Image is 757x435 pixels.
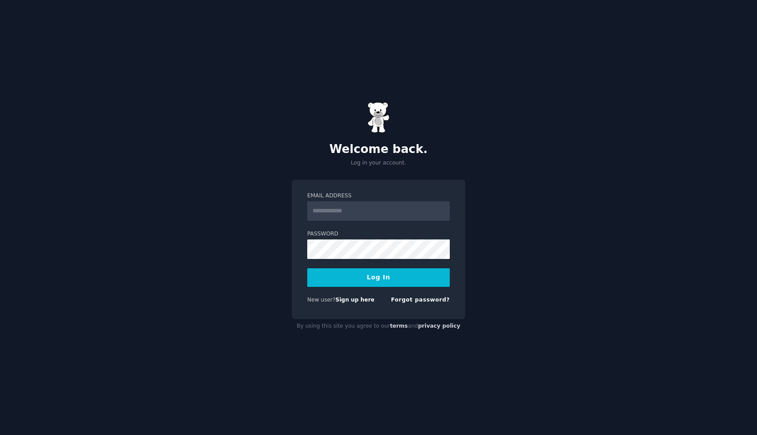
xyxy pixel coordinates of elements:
h2: Welcome back. [292,142,465,157]
img: Gummy Bear [367,102,390,133]
label: Password [307,230,450,238]
span: New user? [307,297,336,303]
a: Forgot password? [391,297,450,303]
a: privacy policy [418,323,460,329]
a: terms [390,323,408,329]
p: Log in your account. [292,159,465,167]
label: Email Address [307,192,450,200]
a: Sign up here [336,297,375,303]
div: By using this site you agree to our and [292,319,465,333]
button: Log In [307,268,450,287]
